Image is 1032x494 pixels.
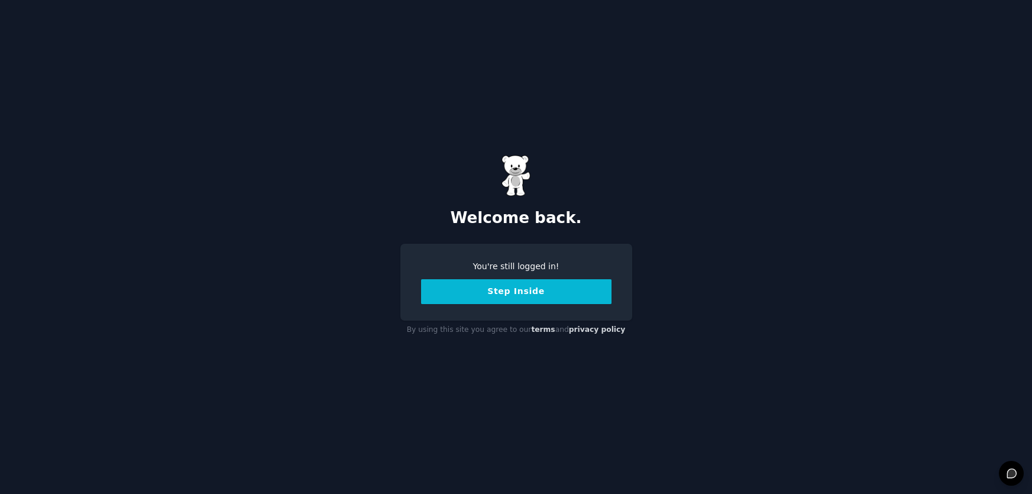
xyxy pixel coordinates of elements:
[400,209,632,228] h2: Welcome back.
[502,155,531,196] img: Gummy Bear
[421,279,612,304] button: Step Inside
[421,260,612,273] div: You're still logged in!
[531,325,555,334] a: terms
[569,325,626,334] a: privacy policy
[400,321,632,340] div: By using this site you agree to our and
[421,286,612,296] a: Step Inside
